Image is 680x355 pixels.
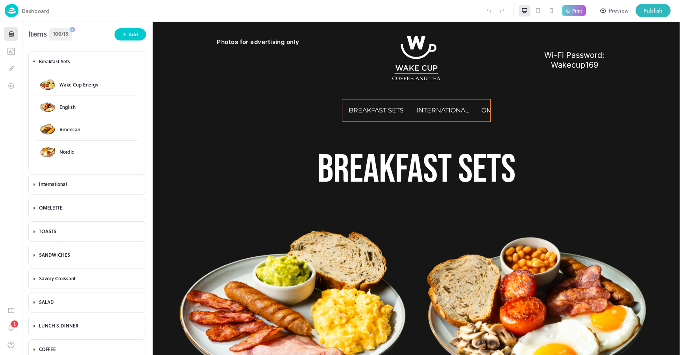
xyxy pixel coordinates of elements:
div: Breakfast Sets [39,58,136,65]
div: English [59,103,76,110]
button: Design [4,61,18,75]
button: Settings [4,79,18,93]
div: SANDWICHES [28,243,146,267]
div: Breakfast Setsitem imageWake Cup Energy item imageEnglish item imageAmerican item imageNordic [28,50,146,173]
div: TOASTS [39,228,136,235]
div: SALAD [39,299,136,305]
div: International [28,173,146,196]
div: LUNCH & DINNER [32,316,142,336]
p: Print [572,8,582,13]
img: item image [40,121,55,137]
img: item image [40,77,55,92]
div: Savory Croissant [39,275,136,282]
div: American [59,126,80,133]
div: LUNCH & DINNER [39,322,136,329]
label: Undo (Ctrl + Z) [482,4,495,17]
span: Wi-Fi Password: Wakecup169 [392,28,452,48]
div: Publish [643,6,663,15]
span: 100/15 [53,29,68,38]
div: TOASTS [32,222,142,241]
span: International [264,85,316,92]
div: Notifications [4,320,18,338]
div: 1 [11,320,18,327]
span: OMELETTE [329,85,363,92]
img: item image [40,144,55,160]
div: OMELETTE [39,204,136,211]
button: Preview [596,4,633,17]
button: Add [115,28,146,40]
span: Breakfast Sets [196,85,251,92]
button: Items [4,27,18,41]
div: TOASTS [28,220,146,243]
div: Savory Croissant [32,269,142,289]
button: Publish [636,4,671,17]
div: OMELETTE [28,196,146,220]
h1: Photos for advertising only [31,14,180,26]
p: Dashboard [22,7,50,15]
div: SANDWICHES [39,252,136,258]
div: LUNCH & DINNER [28,314,146,338]
div: COFFEE [39,346,136,353]
div: International [32,175,142,194]
div: Preview [609,6,628,15]
label: Redo (Ctrl + Y) [495,4,509,17]
div: SALAD [28,291,146,314]
div: Add [129,31,138,38]
img: 1689402090104fwe2kvravnw.png [240,14,288,58]
div: Breakfast Sets [32,52,142,72]
div: OMELETTE [32,198,142,218]
div: Wake Cup Energy [59,81,98,88]
p: Breakfast Sets [26,123,501,173]
div: SALAD [32,292,142,312]
div: International [39,181,136,188]
span: Items [28,28,47,40]
div: Savory Croissant [28,267,146,291]
div: SANDWICHES [32,245,142,265]
img: item image [40,99,55,115]
button: Help [4,338,18,352]
button: Templates [4,44,18,58]
div: Nordic [59,148,74,155]
button: Guides [4,303,18,317]
img: logo-86c26b7e.jpg [5,4,18,17]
